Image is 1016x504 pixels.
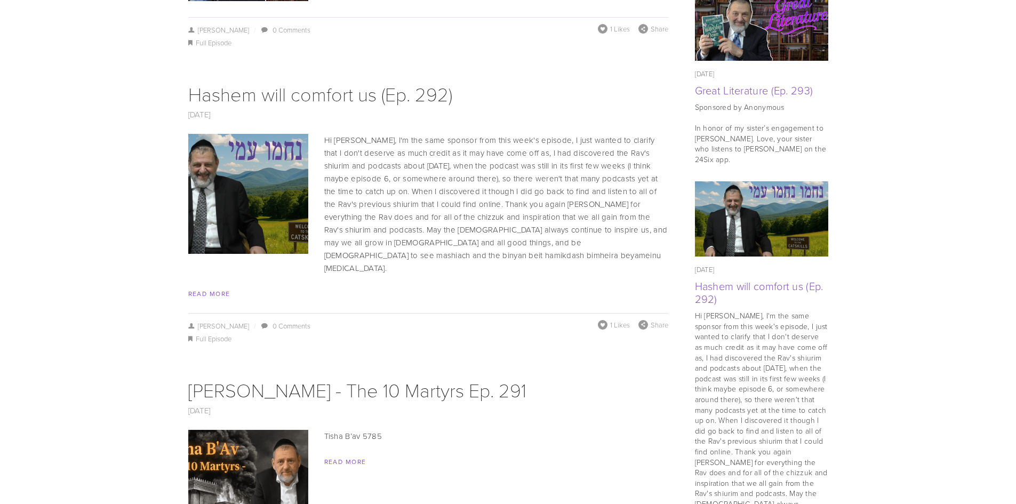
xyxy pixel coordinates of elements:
a: 0 Comments [273,321,310,331]
span: 1 Likes [610,24,630,34]
a: Full Episode [196,38,231,47]
div: Share [638,320,668,330]
time: [DATE] [695,69,715,78]
p: Hi [PERSON_NAME], I'm the same sponsor from this week's episode, I just wanted to clarify that I ... [188,134,668,275]
a: [PERSON_NAME] - The 10 Martyrs Ep. 291 [188,377,526,403]
a: Full Episode [196,334,231,343]
a: [PERSON_NAME] [188,25,250,35]
img: Hashem will comfort us (Ep. 292) [694,181,828,257]
span: / [249,321,260,331]
a: Read More [324,457,366,466]
a: Hashem will comfort us (Ep. 292) [188,81,452,107]
span: 1 Likes [610,320,630,330]
span: / [249,25,260,35]
div: Share [638,24,668,34]
p: Sponsored by Anonymous In honor of my sister’s engagement to [PERSON_NAME]. Love, your sister who... [695,102,828,165]
time: [DATE] [695,265,715,274]
a: Read More [188,289,230,298]
a: Great Literature (Ep. 293) [695,83,813,98]
a: Hashem will comfort us (Ep. 292) [695,278,823,306]
img: Hashem will comfort us (Ep. 292) [141,134,355,254]
a: [DATE] [188,109,211,120]
a: 0 Comments [273,25,310,35]
p: Tisha B’av 5785 [188,430,668,443]
a: [DATE] [188,405,211,416]
a: [PERSON_NAME] [188,321,250,331]
a: Hashem will comfort us (Ep. 292) [695,181,828,257]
